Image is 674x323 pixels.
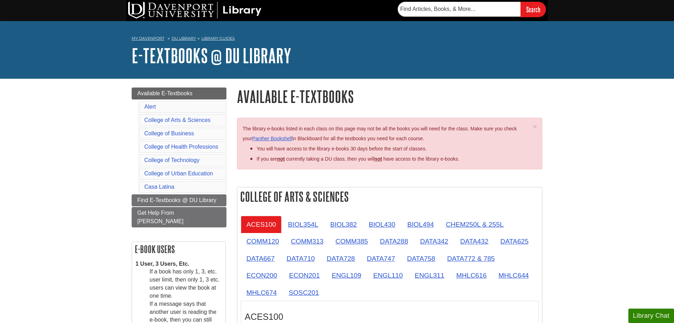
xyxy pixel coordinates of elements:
[241,284,282,301] a: MHLC674
[241,267,283,284] a: ECON200
[257,156,459,162] span: If you are currently taking a DU class, then you will have access to the library e-books.
[283,284,324,301] a: SOSC201
[493,267,534,284] a: MHLC644
[281,250,320,267] a: DATA710
[245,312,535,322] h3: ACES100
[172,36,196,41] a: DU Library
[283,267,325,284] a: ECON201
[132,35,164,41] a: My Davenport
[144,144,218,150] a: College of Health Professions
[257,146,427,151] span: You will have access to the library e-books 30 days before the start of classes.
[628,309,674,323] button: Library Chat
[321,250,361,267] a: DATA728
[374,233,414,250] a: DATA288
[363,216,401,233] a: BIOL430
[401,250,441,267] a: DATA758
[137,210,184,224] span: Get Help From [PERSON_NAME]
[137,197,216,203] span: Find E-Textbooks @ DU Library
[132,207,226,227] a: Get Help From [PERSON_NAME]
[132,34,542,45] nav: breadcrumb
[533,123,537,130] button: Close
[409,267,450,284] a: ENGL311
[144,184,174,190] a: Casa Latina
[455,233,494,250] a: DATA432
[285,233,329,250] a: COMM313
[277,156,285,162] strong: not
[368,267,408,284] a: ENGL110
[144,130,194,136] a: College of Business
[243,126,517,142] span: The library e-books listed in each class on this page may not be all the books you will need for ...
[361,250,401,267] a: DATA747
[136,260,222,268] dt: 1 User, 3 Users, Etc.
[144,117,211,123] a: College of Arts & Sciences
[237,187,542,206] h2: College of Arts & Sciences
[241,233,285,250] a: COMM120
[241,216,282,233] a: ACES100
[237,88,542,105] h1: Available E-Textbooks
[144,157,199,163] a: College of Technology
[252,136,292,141] a: Panther Bookshelf
[330,233,374,250] a: COMM385
[241,250,280,267] a: DATA667
[132,242,225,257] h2: E-book Users
[495,233,534,250] a: DATA625
[137,90,192,96] span: Available E-Textbooks
[442,250,501,267] a: DATA772 & 785
[326,267,367,284] a: ENGL109
[132,194,226,206] a: Find E-Textbooks @ DU Library
[325,216,363,233] a: BIOL382
[533,122,537,130] span: ×
[398,2,521,17] input: Find Articles, Books, & More...
[132,45,291,66] a: E-Textbooks @ DU Library
[402,216,440,233] a: BIOL494
[440,216,509,233] a: CHEM250L & 255L
[398,2,546,17] form: Searches DU Library's articles, books, and more
[374,156,382,162] u: not
[415,233,454,250] a: DATA342
[451,267,492,284] a: MHLC616
[132,88,226,99] a: Available E-Textbooks
[144,104,156,110] a: Alert
[201,36,235,41] a: Library Guides
[282,216,324,233] a: BIOL354L
[128,2,262,19] img: DU Library
[521,2,546,17] input: Search
[144,170,213,176] a: College of Urban Education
